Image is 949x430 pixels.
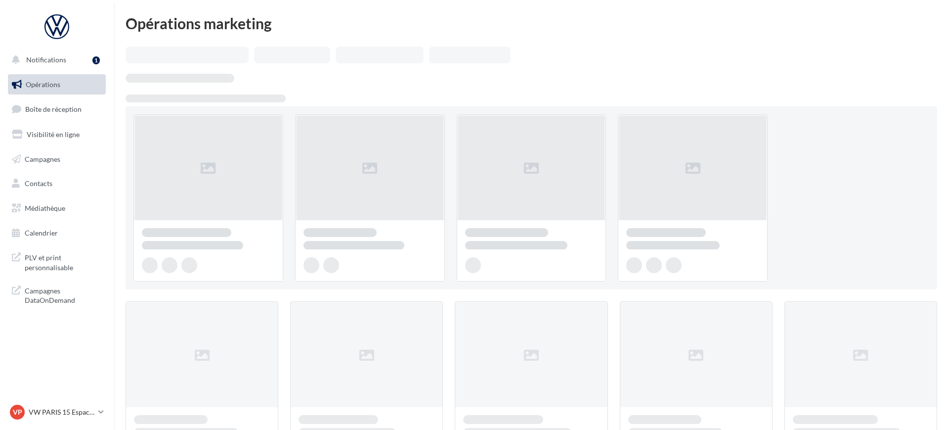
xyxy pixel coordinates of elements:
a: Campagnes DataOnDemand [6,280,108,309]
a: Médiathèque [6,198,108,219]
a: Opérations [6,74,108,95]
span: Campagnes DataOnDemand [25,284,102,305]
span: Boîte de réception [25,105,82,113]
span: Notifications [26,55,66,64]
span: Contacts [25,179,52,188]
span: Campagnes [25,154,60,163]
span: Visibilité en ligne [27,130,80,139]
div: 1 [92,56,100,64]
a: VP VW PARIS 15 Espace Suffren [8,403,106,422]
a: Contacts [6,173,108,194]
a: Calendrier [6,223,108,243]
a: Boîte de réception [6,98,108,120]
span: VP [13,407,22,417]
a: PLV et print personnalisable [6,247,108,276]
a: Campagnes [6,149,108,170]
p: VW PARIS 15 Espace Suffren [29,407,94,417]
span: Calendrier [25,229,58,237]
span: PLV et print personnalisable [25,251,102,272]
div: Opérations marketing [126,16,937,31]
span: Médiathèque [25,204,65,212]
span: Opérations [26,80,60,89]
a: Visibilité en ligne [6,124,108,145]
button: Notifications 1 [6,49,104,70]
